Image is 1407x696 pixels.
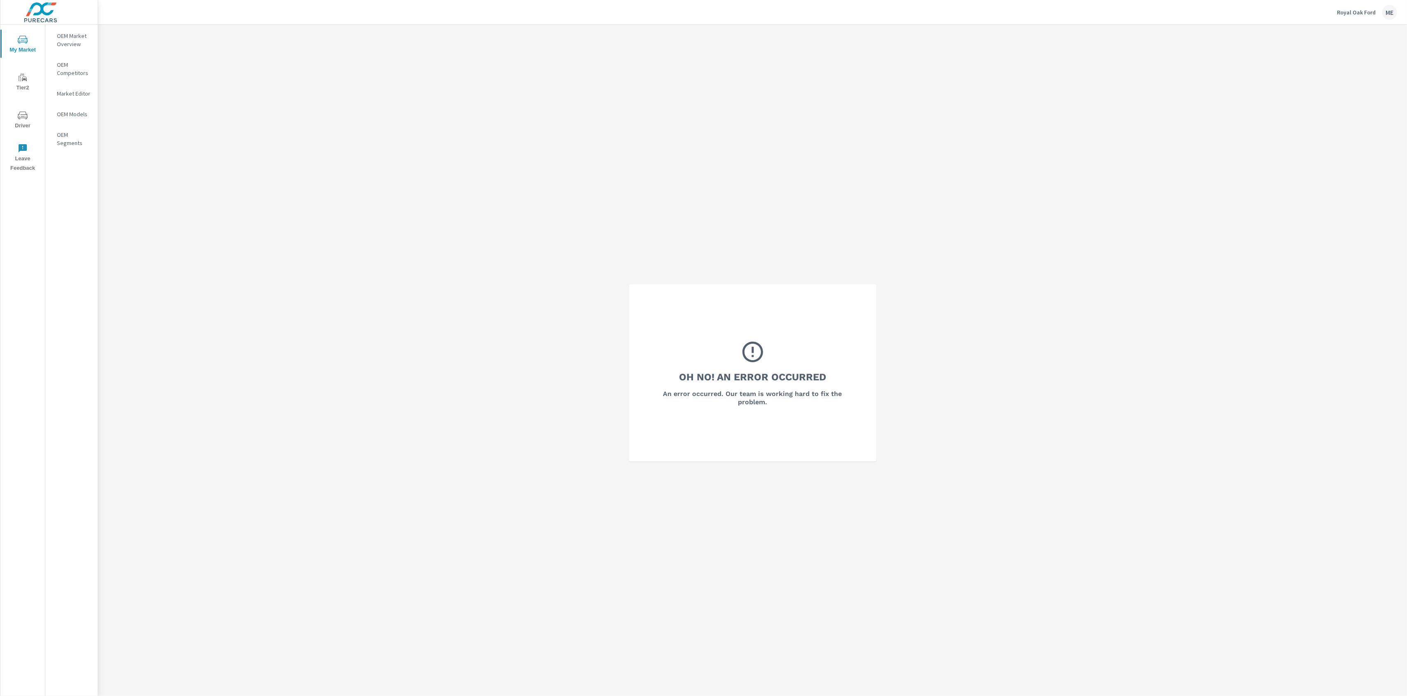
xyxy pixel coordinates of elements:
[57,32,91,48] p: OEM Market Overview
[3,35,42,55] span: My Market
[679,370,826,384] h3: Oh No! An Error Occurred
[3,73,42,93] span: Tier2
[1337,9,1376,16] p: Royal Oak Ford
[57,89,91,98] p: Market Editor
[45,87,98,100] div: Market Editor
[0,25,45,176] div: nav menu
[57,61,91,77] p: OEM Competitors
[45,129,98,149] div: OEM Segments
[45,59,98,79] div: OEM Competitors
[3,143,42,173] span: Leave Feedback
[3,110,42,131] span: Driver
[45,30,98,50] div: OEM Market Overview
[651,390,854,406] h6: An error occurred. Our team is working hard to fix the problem.
[57,131,91,147] p: OEM Segments
[1382,5,1397,20] div: ME
[45,108,98,120] div: OEM Models
[57,110,91,118] p: OEM Models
